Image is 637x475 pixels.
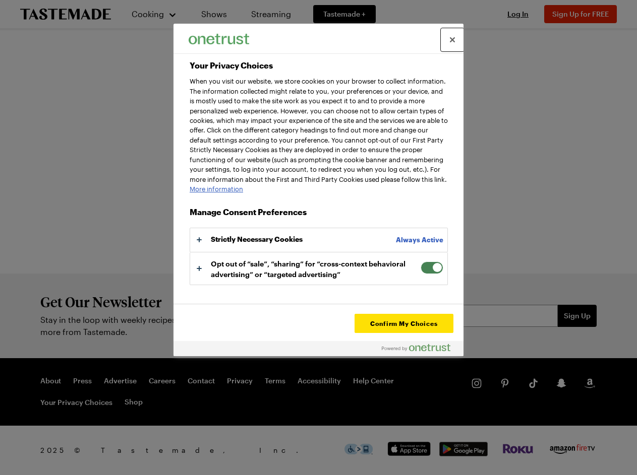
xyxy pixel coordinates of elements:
[190,59,448,72] h2: Your Privacy Choices
[441,29,464,51] button: Close
[382,344,458,356] a: Powered by OneTrust Opens in a new Tab
[190,77,448,194] div: When you visit our website, we store cookies on your browser to collect information. The informat...
[189,34,249,44] img: Company Logo
[173,24,464,356] div: Preference center
[190,185,243,193] a: More information about your privacy, opens in a new tab
[382,344,450,352] img: Powered by OneTrust Opens in a new Tab
[190,207,448,223] h3: Manage Consent Preferences
[355,314,453,333] button: Confirm My Choices
[189,29,249,49] div: Company Logo
[173,24,464,356] div: Your Privacy Choices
